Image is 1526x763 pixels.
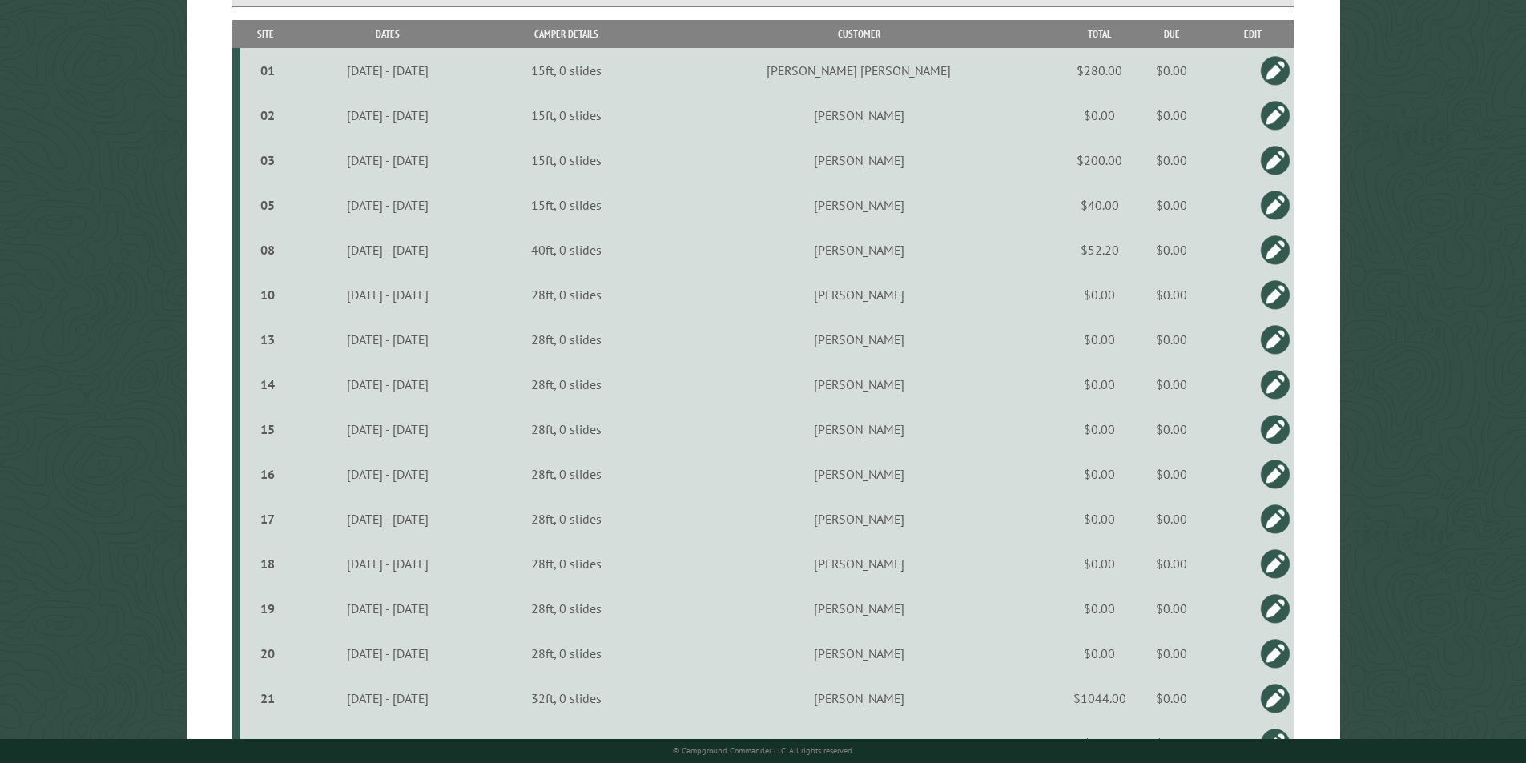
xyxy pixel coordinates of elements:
td: 28ft, 0 slides [483,317,650,362]
td: $0.00 [1132,676,1212,721]
div: 18 [247,556,289,572]
td: [PERSON_NAME] [650,272,1068,317]
div: [DATE] - [DATE] [294,511,481,527]
td: $0.00 [1068,541,1132,586]
td: [PERSON_NAME] [650,138,1068,183]
td: 28ft, 0 slides [483,407,650,452]
td: [PERSON_NAME] [650,362,1068,407]
td: $0.00 [1132,586,1212,631]
td: [PERSON_NAME] [650,93,1068,138]
small: © Campground Commander LLC. All rights reserved. [673,745,854,756]
td: $52.20 [1068,227,1132,272]
td: $1044.00 [1068,676,1132,721]
td: $0.00 [1132,93,1212,138]
td: $0.00 [1132,631,1212,676]
td: $0.00 [1132,317,1212,362]
td: [PERSON_NAME] [650,676,1068,721]
td: $200.00 [1068,138,1132,183]
td: $280.00 [1068,48,1132,93]
td: $0.00 [1132,138,1212,183]
td: 28ft, 0 slides [483,496,650,541]
td: $40.00 [1068,183,1132,227]
div: [DATE] - [DATE] [294,197,481,213]
td: $0.00 [1132,362,1212,407]
div: 01 [247,62,289,78]
td: 15ft, 0 slides [483,48,650,93]
div: [DATE] - [DATE] [294,556,481,572]
td: $0.00 [1068,362,1132,407]
th: Total [1068,20,1132,48]
div: [DATE] - [DATE] [294,421,481,437]
div: 17 [247,511,289,527]
td: 28ft, 0 slides [483,541,650,586]
td: [PERSON_NAME] [650,227,1068,272]
td: 15ft, 0 slides [483,93,650,138]
div: [DATE] - [DATE] [294,466,481,482]
div: [DATE] - [DATE] [294,376,481,392]
td: 15ft, 0 slides [483,138,650,183]
div: 02 [247,107,289,123]
td: [PERSON_NAME] [650,496,1068,541]
div: 21 [247,690,289,706]
td: [PERSON_NAME] [650,586,1068,631]
td: 40ft, 0 slides [483,227,650,272]
div: [DATE] - [DATE] [294,735,481,751]
td: $0.00 [1132,227,1212,272]
th: Due [1132,20,1212,48]
td: [PERSON_NAME] [650,183,1068,227]
td: $0.00 [1132,541,1212,586]
div: 03 [247,152,289,168]
th: Dates [292,20,483,48]
td: $0.00 [1132,272,1212,317]
td: $0.00 [1132,48,1212,93]
div: [DATE] - [DATE] [294,107,481,123]
td: $0.00 [1068,586,1132,631]
td: $0.00 [1068,496,1132,541]
td: $0.00 [1132,452,1212,496]
div: [DATE] - [DATE] [294,152,481,168]
td: [PERSON_NAME] [650,317,1068,362]
div: [DATE] - [DATE] [294,645,481,661]
td: 28ft, 0 slides [483,362,650,407]
div: 08 [247,242,289,258]
td: $0.00 [1068,317,1132,362]
div: [DATE] - [DATE] [294,690,481,706]
td: $0.00 [1068,452,1132,496]
th: Camper Details [483,20,650,48]
td: $0.00 [1132,407,1212,452]
td: 15ft, 0 slides [483,183,650,227]
td: 28ft, 0 slides [483,631,650,676]
div: [DATE] - [DATE] [294,287,481,303]
td: $0.00 [1068,93,1132,138]
div: 14 [247,376,289,392]
td: 28ft, 0 slides [483,586,650,631]
div: 13 [247,331,289,347]
div: 20 [247,645,289,661]
th: Site [240,20,292,48]
div: [DATE] - [DATE] [294,600,481,616]
td: $0.00 [1068,631,1132,676]
td: 28ft, 0 slides [483,452,650,496]
td: [PERSON_NAME] [650,541,1068,586]
td: 28ft, 0 slides [483,272,650,317]
td: [PERSON_NAME] [PERSON_NAME] [650,48,1068,93]
td: $0.00 [1068,272,1132,317]
div: [DATE] - [DATE] [294,242,481,258]
td: $0.00 [1068,407,1132,452]
div: 10 [247,287,289,303]
div: 15 [247,421,289,437]
td: [PERSON_NAME] [650,407,1068,452]
td: $0.00 [1132,183,1212,227]
div: 24 [247,735,289,751]
div: [DATE] - [DATE] [294,62,481,78]
td: 32ft, 0 slides [483,676,650,721]
th: Edit [1212,20,1294,48]
div: 16 [247,466,289,482]
td: [PERSON_NAME] [650,452,1068,496]
td: [PERSON_NAME] [650,631,1068,676]
div: 05 [247,197,289,213]
td: $0.00 [1132,496,1212,541]
div: [DATE] - [DATE] [294,331,481,347]
div: 19 [247,600,289,616]
th: Customer [650,20,1068,48]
